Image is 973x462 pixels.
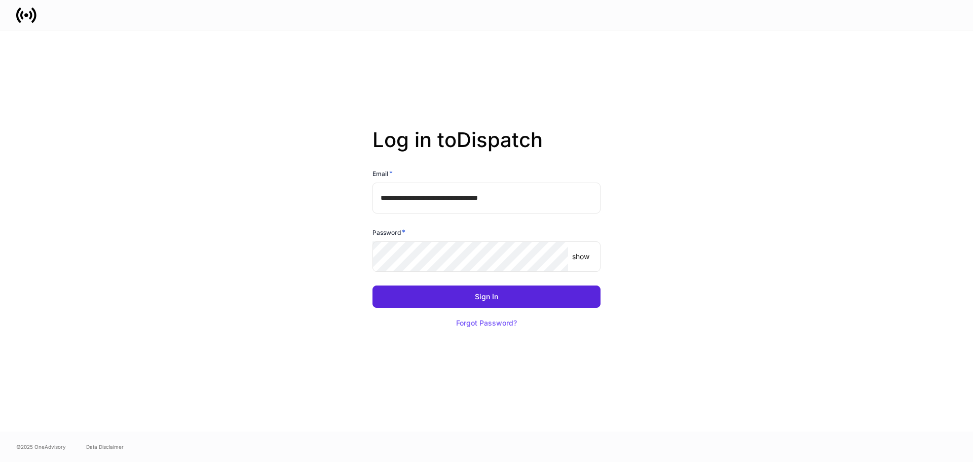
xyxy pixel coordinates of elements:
span: © 2025 OneAdvisory [16,443,66,451]
button: Sign In [372,286,601,308]
h6: Password [372,227,405,237]
a: Data Disclaimer [86,443,124,451]
h6: Email [372,168,393,179]
div: Forgot Password? [456,319,517,327]
button: Forgot Password? [443,312,530,334]
p: show [572,252,589,262]
h2: Log in to Dispatch [372,128,601,168]
div: Sign In [475,293,498,300]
